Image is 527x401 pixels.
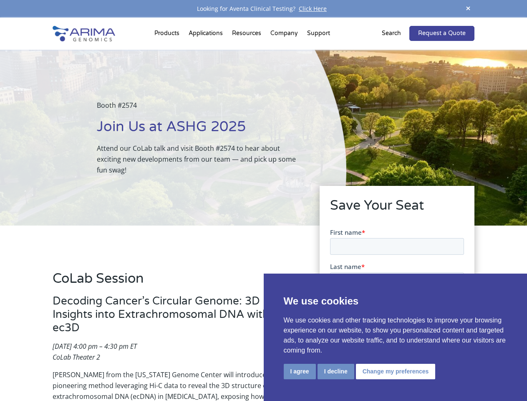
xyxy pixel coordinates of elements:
h3: Decoding Cancer’s Circular Genome: 3D Insights into Extrachromosomal DNA with ec3D [53,294,296,341]
a: Click Here [295,5,330,13]
h1: Join Us at ASHG 2025 [97,117,304,143]
button: Change my preferences [356,364,436,379]
h2: Save Your Seat [330,196,464,221]
p: Booth #2574 [97,100,304,117]
button: I decline [318,364,354,379]
a: Request a Quote [409,26,474,41]
em: CoLab Theater 2 [53,353,100,362]
p: We use cookies [284,294,507,309]
h2: CoLab Session [53,269,296,294]
em: [DATE] 4:00 pm – 4:30 pm ET [53,342,137,351]
img: Arima-Genomics-logo [53,26,115,41]
p: We use cookies and other tracking technologies to improve your browsing experience on our website... [284,315,507,355]
p: Attend our CoLab talk and visit Booth #2574 to hear about exciting new developments from our team... [97,143,304,175]
div: Looking for Aventa Clinical Testing? [53,3,474,14]
button: I agree [284,364,316,379]
p: Search [382,28,401,39]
